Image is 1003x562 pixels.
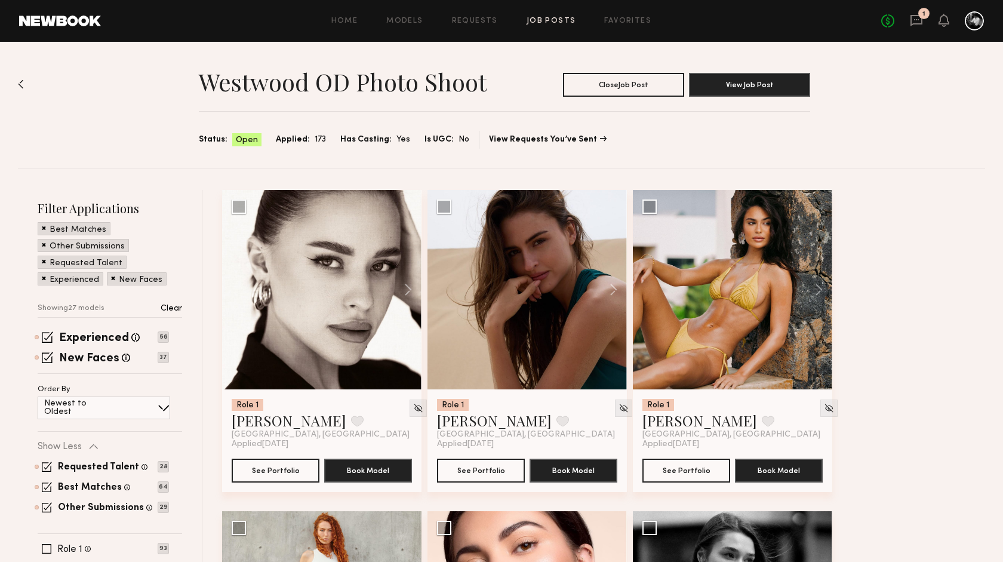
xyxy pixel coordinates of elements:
[50,242,125,251] p: Other Submissions
[50,226,106,234] p: Best Matches
[642,399,674,411] div: Role 1
[158,461,169,472] p: 28
[44,400,115,416] p: Newest to Oldest
[922,11,925,17] div: 1
[57,545,82,554] label: Role 1
[459,133,469,146] span: No
[331,17,358,25] a: Home
[58,483,122,493] label: Best Matches
[452,17,498,25] a: Requests
[161,305,182,313] p: Clear
[232,440,412,449] div: Applied [DATE]
[59,353,119,365] label: New Faces
[324,459,412,483] button: Book Model
[158,331,169,343] p: 56
[619,403,629,413] img: Unhide Model
[489,136,607,144] a: View Requests You’ve Sent
[437,459,525,483] button: See Portfolio
[232,399,263,411] div: Role 1
[158,543,169,554] p: 93
[232,430,410,440] span: [GEOGRAPHIC_DATA], [GEOGRAPHIC_DATA]
[158,502,169,513] p: 29
[386,17,423,25] a: Models
[910,14,923,29] a: 1
[530,459,617,483] button: Book Model
[58,503,144,513] label: Other Submissions
[38,200,182,216] h2: Filter Applications
[437,430,615,440] span: [GEOGRAPHIC_DATA], [GEOGRAPHIC_DATA]
[199,133,227,146] span: Status:
[530,465,617,475] a: Book Model
[232,411,346,430] a: [PERSON_NAME]
[642,459,730,483] button: See Portfolio
[396,133,410,146] span: Yes
[642,430,820,440] span: [GEOGRAPHIC_DATA], [GEOGRAPHIC_DATA]
[236,134,258,146] span: Open
[232,459,319,483] button: See Portfolio
[158,352,169,363] p: 37
[315,133,326,146] span: 173
[324,465,412,475] a: Book Model
[38,305,104,312] p: Showing 27 models
[58,463,139,472] label: Requested Talent
[50,276,99,284] p: Experienced
[437,440,617,449] div: Applied [DATE]
[604,17,651,25] a: Favorites
[38,442,82,452] p: Show Less
[199,67,487,97] h1: Westwood OD Photo Shoot
[158,481,169,493] p: 64
[563,73,684,97] button: CloseJob Post
[437,411,552,430] a: [PERSON_NAME]
[642,440,823,449] div: Applied [DATE]
[735,459,823,483] button: Book Model
[340,133,392,146] span: Has Casting:
[824,403,834,413] img: Unhide Model
[50,259,122,268] p: Requested Talent
[119,276,162,284] p: New Faces
[424,133,454,146] span: Is UGC:
[735,465,823,475] a: Book Model
[689,73,810,97] button: View Job Post
[527,17,576,25] a: Job Posts
[276,133,310,146] span: Applied:
[642,411,757,430] a: [PERSON_NAME]
[413,403,423,413] img: Unhide Model
[59,333,129,345] label: Experienced
[437,399,469,411] div: Role 1
[38,386,70,394] p: Order By
[18,79,24,89] img: Back to previous page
